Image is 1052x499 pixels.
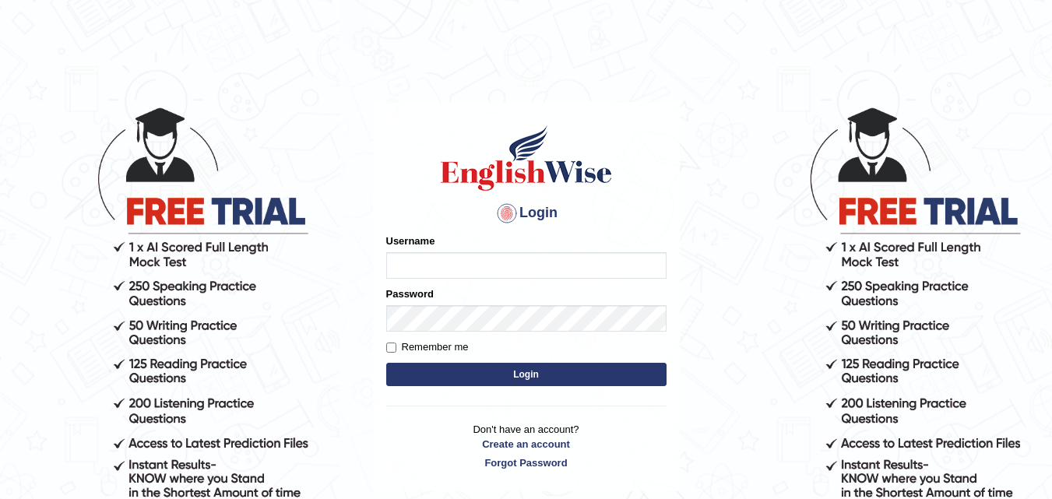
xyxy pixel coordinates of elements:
[386,201,667,226] h4: Login
[386,437,667,452] a: Create an account
[386,339,469,355] label: Remember me
[386,422,667,470] p: Don't have an account?
[438,123,615,193] img: Logo of English Wise sign in for intelligent practice with AI
[386,286,434,301] label: Password
[386,455,667,470] a: Forgot Password
[386,363,667,386] button: Login
[386,343,396,353] input: Remember me
[386,234,435,248] label: Username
